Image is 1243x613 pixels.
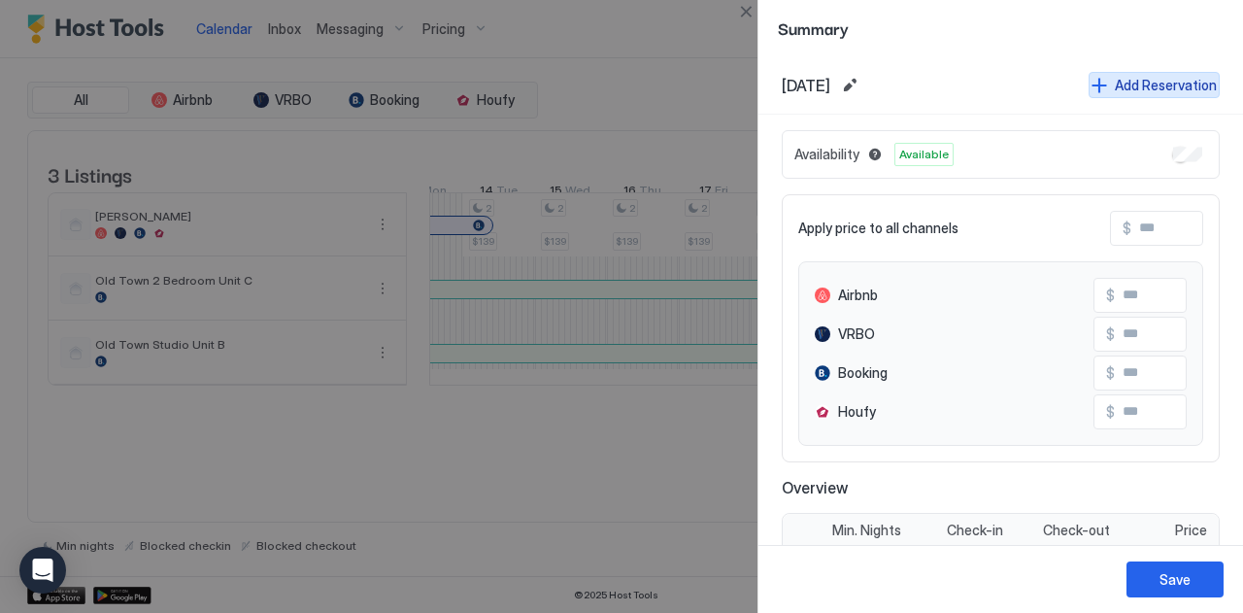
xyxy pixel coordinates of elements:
[832,522,901,539] span: Min. Nights
[838,74,861,97] button: Edit date range
[1089,72,1220,98] button: Add Reservation
[1106,287,1115,304] span: $
[778,16,1224,40] span: Summary
[838,325,875,343] span: VRBO
[782,76,830,95] span: [DATE]
[838,287,878,304] span: Airbnb
[838,364,888,382] span: Booking
[19,547,66,594] div: Open Intercom Messenger
[947,522,1003,539] span: Check-in
[794,146,859,163] span: Availability
[1106,325,1115,343] span: $
[1175,522,1207,539] span: Price
[798,220,958,237] span: Apply price to all channels
[782,478,1220,497] span: Overview
[1106,403,1115,421] span: $
[838,403,876,421] span: Houfy
[863,143,887,166] button: Blocked dates override all pricing rules and remain unavailable until manually unblocked
[1043,522,1110,539] span: Check-out
[1159,569,1191,590] div: Save
[1126,562,1224,597] button: Save
[1106,364,1115,382] span: $
[1115,75,1217,95] div: Add Reservation
[899,146,949,163] span: Available
[1123,220,1131,237] span: $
